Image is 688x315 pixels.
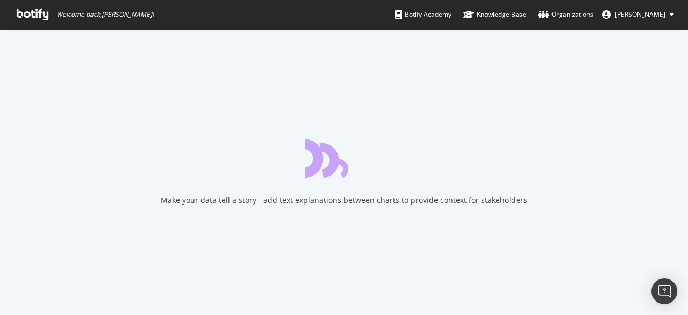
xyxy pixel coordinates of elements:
[305,139,383,178] div: animation
[615,10,665,19] span: Abhishek Hatle
[538,9,593,20] div: Organizations
[56,10,154,19] span: Welcome back, [PERSON_NAME] !
[395,9,451,20] div: Botify Academy
[463,9,526,20] div: Knowledge Base
[161,195,527,206] div: Make your data tell a story - add text explanations between charts to provide context for stakeho...
[651,278,677,304] div: Open Intercom Messenger
[593,6,683,23] button: [PERSON_NAME]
